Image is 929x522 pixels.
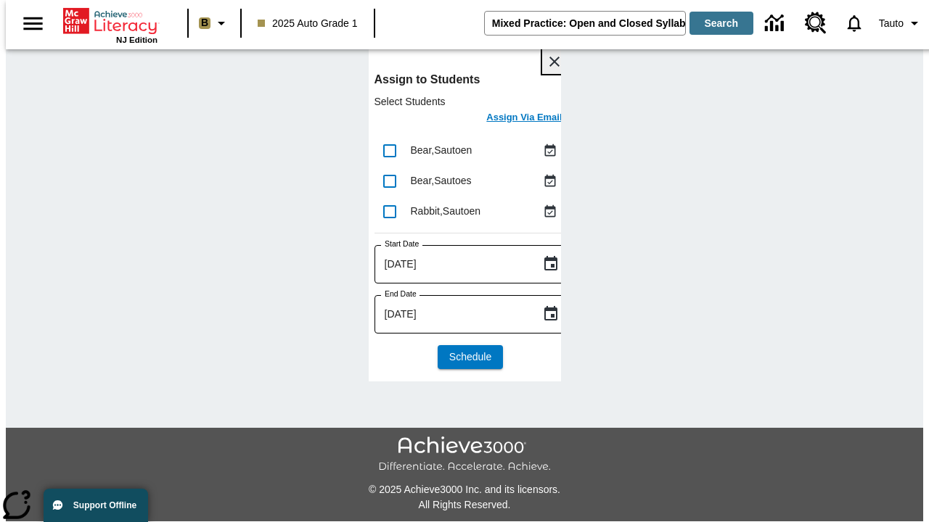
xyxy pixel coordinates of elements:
[879,16,904,31] span: Tauto
[756,4,796,43] a: Data Center
[258,16,358,31] span: 2025 Auto Grade 1
[193,10,236,36] button: Boost Class color is light brown. Change class color
[486,109,562,126] h6: Assign Via Email
[411,144,472,156] span: Bear , Sautoen
[6,482,923,497] p: © 2025 Achieve3000 Inc. and its licensors.
[385,289,417,299] label: End Date
[375,295,531,333] input: MMMM-DD-YYYY
[411,175,472,186] span: Bear , Sautoes
[536,299,565,328] button: Choose date, selected date is Sep 26, 2025
[411,205,481,217] span: Rabbit , Sautoen
[689,12,753,35] button: Search
[6,497,923,513] p: All Rights Reserved.
[873,10,929,36] button: Profile/Settings
[385,239,419,249] label: Start Date
[539,140,561,162] button: Assigned Sep 25 to Sep 25
[449,349,491,365] span: Schedule
[73,500,136,510] span: Support Offline
[536,249,565,278] button: Choose date, selected date is Sep 26, 2025
[485,12,685,35] input: search field
[375,70,567,90] h6: Assign to Students
[411,204,539,219] div: Rabbit, Sautoen
[375,94,567,109] p: Select Students
[796,4,835,43] a: Resource Center, Will open in new tab
[482,109,566,130] button: Assign Via Email
[12,2,54,45] button: Open side menu
[438,345,503,369] button: Schedule
[201,14,208,32] span: B
[369,43,561,381] div: lesson details
[411,143,539,158] div: Bear, Sautoen
[378,436,551,473] img: Achieve3000 Differentiate Accelerate Achieve
[539,201,561,223] button: Assigned Sep 25 to Sep 25
[542,49,567,74] button: Close
[411,173,539,188] div: Bear, Sautoes
[375,245,531,283] input: MMMM-DD-YYYY
[63,5,157,44] div: Home
[835,4,873,42] a: Notifications
[63,7,157,36] a: Home
[539,170,561,192] button: Assigned Sep 25 to Sep 25
[44,489,148,522] button: Support Offline
[116,36,157,44] span: NJ Edition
